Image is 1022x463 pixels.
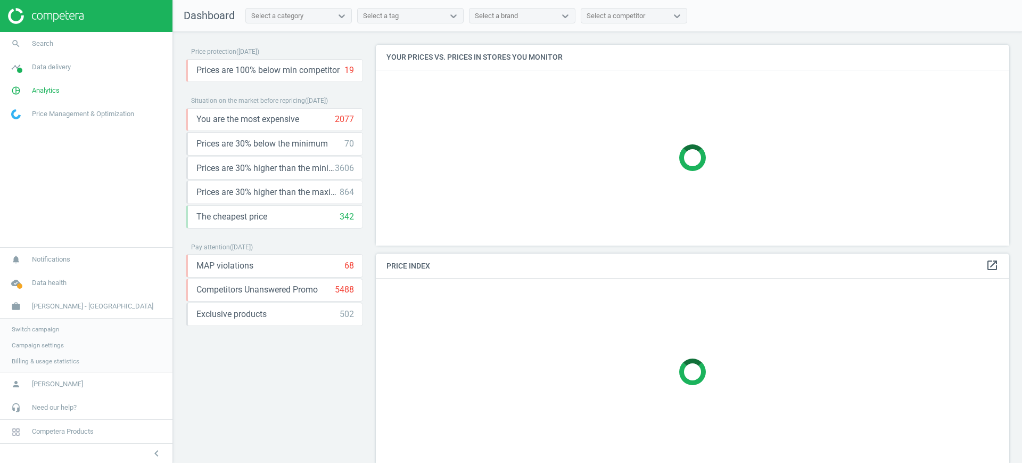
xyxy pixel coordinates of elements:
[376,45,1009,70] h4: Your prices vs. prices in stores you monitor
[11,109,21,119] img: wGWNvw8QSZomAAAAABJRU5ErkJggg==
[6,374,26,394] i: person
[340,186,354,198] div: 864
[196,138,328,150] span: Prices are 30% below the minimum
[12,357,79,365] span: Billing & usage statistics
[32,109,134,119] span: Price Management & Optimization
[986,259,999,273] a: open_in_new
[32,255,70,264] span: Notifications
[335,163,354,174] div: 3606
[305,97,328,104] span: ( [DATE] )
[191,97,305,104] span: Situation on the market before repricing
[196,308,267,320] span: Exclusive products
[143,446,170,460] button: chevron_left
[587,11,645,21] div: Select a competitor
[376,254,1009,279] h4: Price Index
[236,48,259,55] span: ( [DATE] )
[32,403,77,412] span: Need our help?
[32,278,67,288] span: Data health
[986,259,999,272] i: open_in_new
[340,211,354,223] div: 342
[475,11,518,21] div: Select a brand
[335,113,354,125] div: 2077
[196,260,253,272] span: MAP violations
[32,379,83,389] span: [PERSON_NAME]
[230,243,253,251] span: ( [DATE] )
[32,39,53,48] span: Search
[363,11,399,21] div: Select a tag
[6,80,26,101] i: pie_chart_outlined
[344,260,354,272] div: 68
[6,34,26,54] i: search
[184,9,235,22] span: Dashboard
[12,325,59,334] span: Switch campaign
[344,138,354,150] div: 70
[150,447,163,460] i: chevron_left
[251,11,303,21] div: Select a category
[12,341,64,350] span: Campaign settings
[191,48,236,55] span: Price protection
[32,427,94,436] span: Competera Products
[196,211,267,223] span: The cheapest price
[196,64,340,76] span: Prices are 100% below min competitor
[32,302,153,311] span: [PERSON_NAME] - [GEOGRAPHIC_DATA]
[344,64,354,76] div: 19
[6,273,26,293] i: cloud_done
[32,86,60,95] span: Analytics
[196,284,318,296] span: Competitors Unanswered Promo
[8,8,84,24] img: ajHJNr6hYgQAAAAASUVORK5CYII=
[196,113,299,125] span: You are the most expensive
[340,308,354,320] div: 502
[191,243,230,251] span: Pay attention
[335,284,354,296] div: 5488
[6,296,26,316] i: work
[6,57,26,77] i: timeline
[6,397,26,418] i: headset_mic
[6,249,26,270] i: notifications
[196,186,340,198] span: Prices are 30% higher than the maximal
[32,62,71,72] span: Data delivery
[196,163,335,174] span: Prices are 30% higher than the minimum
